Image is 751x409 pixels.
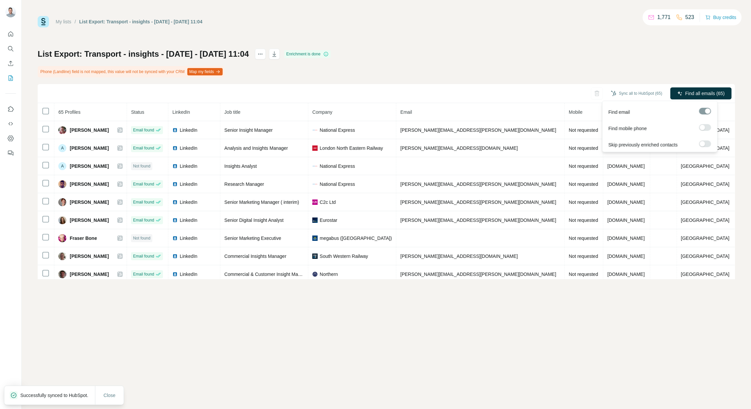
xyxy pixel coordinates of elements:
span: [PERSON_NAME] [70,217,109,224]
span: Not requested [569,181,598,187]
button: My lists [5,72,16,84]
button: Find all emails (65) [670,87,732,99]
span: [GEOGRAPHIC_DATA] [681,236,730,241]
img: LinkedIn logo [172,272,178,277]
span: [PERSON_NAME] [70,253,109,260]
span: LinkedIn [180,235,197,242]
span: Email found [133,217,154,223]
span: Email found [133,145,154,151]
span: Northern [320,271,338,278]
p: Successfully synced to HubSpot. [20,392,94,399]
span: Not requested [569,272,598,277]
span: LinkedIn [180,253,197,260]
img: LinkedIn logo [172,254,178,259]
span: Senior Digital Insight Analyst [224,218,283,223]
div: Enrichment is done [284,50,331,58]
span: LinkedIn [180,145,197,151]
button: Dashboard [5,132,16,144]
img: LinkedIn logo [172,181,178,187]
span: Senior Insight Manager [224,127,273,133]
span: Not requested [569,199,598,205]
span: [GEOGRAPHIC_DATA] [681,163,730,169]
span: Not requested [569,236,598,241]
button: actions [255,49,266,59]
img: Avatar [58,270,66,278]
span: Find mobile phone [609,125,647,132]
img: Avatar [58,252,66,260]
p: 1,771 [657,13,671,21]
span: [DOMAIN_NAME] [607,163,645,169]
button: Search [5,43,16,55]
div: List Export: Transport - insights - [DATE] - [DATE] 11:04 [79,18,203,25]
img: company-logo [312,199,318,205]
span: [GEOGRAPHIC_DATA] [681,181,730,187]
span: Not requested [569,145,598,151]
button: Buy credits [705,13,736,22]
img: company-logo [312,272,318,277]
span: Email [400,109,412,115]
span: Eurostar [320,217,337,224]
span: [PERSON_NAME] [70,271,109,278]
span: [DOMAIN_NAME] [607,199,645,205]
span: [GEOGRAPHIC_DATA] [681,272,730,277]
span: LinkedIn [180,217,197,224]
span: LinkedIn [180,271,197,278]
img: company-logo [312,254,318,259]
span: [PERSON_NAME] [70,163,109,169]
span: Analysis and Insights Manager [224,145,288,151]
button: Sync all to HubSpot (65) [606,88,667,98]
span: LinkedIn [172,109,190,115]
span: Email found [133,271,154,277]
span: [PERSON_NAME] [70,145,109,151]
span: Not requested [569,254,598,259]
button: Quick start [5,28,16,40]
span: Job title [224,109,240,115]
span: Email found [133,127,154,133]
img: Avatar [58,234,66,242]
span: Find all emails (65) [685,90,725,97]
img: LinkedIn logo [172,236,178,241]
span: [PERSON_NAME][EMAIL_ADDRESS][PERSON_NAME][DOMAIN_NAME] [400,199,556,205]
span: [DOMAIN_NAME] [607,254,645,259]
span: [DOMAIN_NAME] [607,218,645,223]
button: Use Surfe API [5,118,16,130]
span: [PERSON_NAME][EMAIL_ADDRESS][DOMAIN_NAME] [400,145,518,151]
img: company-logo [312,218,318,223]
span: megabus ([GEOGRAPHIC_DATA]) [320,235,392,242]
span: Insights Analyst [224,163,257,169]
span: C2c Ltd [320,199,336,206]
img: LinkedIn logo [172,163,178,169]
span: Status [131,109,144,115]
span: Find email [609,109,630,115]
span: Fraser Bone [70,235,97,242]
span: [PERSON_NAME][EMAIL_ADDRESS][DOMAIN_NAME] [400,254,518,259]
span: [PERSON_NAME] [70,127,109,133]
span: Not found [133,235,150,241]
div: Phone (Landline) field is not mapped, this value will not be synced with your CRM [38,66,224,77]
button: Use Surfe on LinkedIn [5,103,16,115]
span: Senior Marketing Manager ( interim) [224,199,299,205]
img: company-logo [312,236,318,241]
span: [PERSON_NAME] [70,181,109,187]
span: Not found [133,163,150,169]
img: LinkedIn logo [172,218,178,223]
span: Email found [133,253,154,259]
li: / [75,18,76,25]
img: LinkedIn logo [172,199,178,205]
span: [DOMAIN_NAME] [607,272,645,277]
img: Avatar [5,7,16,17]
img: Avatar [58,180,66,188]
span: Email found [133,199,154,205]
span: Mobile [569,109,582,115]
button: Feedback [5,147,16,159]
h1: List Export: Transport - insights - [DATE] - [DATE] 11:04 [38,49,249,59]
span: Commercial & Customer Insight Manager [224,272,310,277]
span: [PERSON_NAME] [70,199,109,206]
span: [PERSON_NAME][EMAIL_ADDRESS][PERSON_NAME][DOMAIN_NAME] [400,218,556,223]
span: 65 Profiles [58,109,80,115]
span: LinkedIn [180,199,197,206]
span: LinkedIn [180,163,197,169]
span: London North Eastern Railway [320,145,383,151]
